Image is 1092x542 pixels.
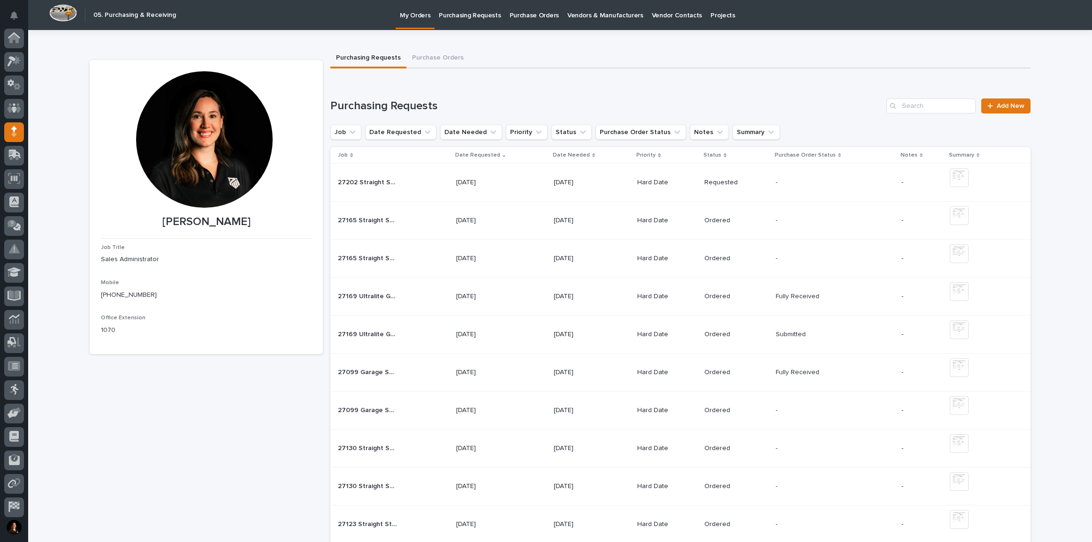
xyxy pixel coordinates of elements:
button: Status [551,125,592,140]
a: [PHONE_NUMBER] [101,292,157,298]
p: Status [703,150,721,160]
p: 27130 Straight Stair [338,481,398,490]
p: Purchase Order Status [775,150,836,160]
p: 1070 [101,325,312,335]
p: [DATE] [554,331,612,339]
p: [DATE] [456,444,515,452]
p: Date Requested [455,150,500,160]
p: [DATE] [456,217,515,225]
p: [DATE] [554,444,612,452]
p: - [776,215,779,225]
p: Hard Date [637,255,696,263]
span: Mobile [101,280,119,286]
p: Hard Date [637,406,696,414]
p: Hard Date [637,444,696,452]
p: - [901,369,942,376]
p: [DATE] [456,179,515,187]
p: [DATE] [554,255,612,263]
p: - [901,179,942,187]
a: Add New [981,98,1031,113]
button: Priority [506,125,548,140]
p: Ordered [704,217,763,225]
h2: 05. Purchasing & Receiving [93,11,176,19]
p: Fully Received [776,291,821,301]
button: Purchase Orders [406,49,469,68]
p: Requested [704,179,763,187]
p: - [901,444,942,452]
p: Priority [636,150,656,160]
p: Hard Date [637,482,696,490]
p: [DATE] [554,482,612,490]
p: - [776,519,779,528]
p: Notes [901,150,917,160]
p: 27130 Straight Stair [338,443,398,452]
p: Ordered [704,406,763,414]
p: [DATE] [554,217,612,225]
p: Ordered [704,444,763,452]
p: Ordered [704,331,763,339]
p: - [776,253,779,263]
p: 27165 Straight Stair [338,215,398,225]
tr: 27169 Ultralite Gantry Crane27169 Ultralite Gantry Crane [DATE][DATE]Hard DateOrderedFully Receiv... [330,278,1031,316]
p: [DATE] [456,255,515,263]
p: Ordered [704,369,763,376]
span: Office Extension [101,315,145,321]
p: - [776,443,779,452]
p: 27099 Garage Series Crane [338,367,398,376]
p: Ordered [704,520,763,528]
p: Submitted [776,329,808,339]
button: Purchase Order Status [596,125,686,140]
button: Purchasing Requests [330,49,406,68]
p: [DATE] [456,369,515,376]
p: Fully Received [776,367,821,376]
tr: 27165 Straight Stair27165 Straight Stair [DATE][DATE]Hard DateOrdered-- - [330,240,1031,278]
tr: 27169 Ultralite Gantry Crane27169 Ultralite Gantry Crane [DATE][DATE]Hard DateOrderedSubmittedSub... [330,316,1031,354]
p: 27099 Garage Series Crane [338,405,398,414]
p: - [901,217,942,225]
p: Hard Date [637,331,696,339]
p: - [776,481,779,490]
p: [PERSON_NAME] [101,215,312,229]
span: Add New [997,103,1024,109]
p: [DATE] [456,406,515,414]
p: Job [338,150,348,160]
p: Hard Date [637,179,696,187]
p: [DATE] [456,293,515,301]
p: [DATE] [456,482,515,490]
p: Ordered [704,293,763,301]
tr: 27099 Garage Series Crane27099 Garage Series Crane [DATE][DATE]Hard DateOrderedFully ReceivedFull... [330,354,1031,391]
button: users-avatar [4,518,24,537]
p: Ordered [704,255,763,263]
p: 27123 Straight Stair [338,519,398,528]
tr: 27099 Garage Series Crane27099 Garage Series Crane [DATE][DATE]Hard DateOrdered-- - [330,391,1031,429]
p: Hard Date [637,293,696,301]
p: - [901,255,942,263]
button: Job [330,125,361,140]
p: [DATE] [554,520,612,528]
p: - [901,331,942,339]
p: [DATE] [554,369,612,376]
p: 27169 Ultralite Gantry Crane [338,291,398,301]
p: Hard Date [637,217,696,225]
p: [DATE] [554,293,612,301]
p: Sales Administrator [101,255,312,264]
p: [DATE] [554,406,612,414]
div: Notifications [12,11,24,26]
input: Search [886,98,976,113]
p: [DATE] [456,331,515,339]
tr: 27202 Straight Stair27202 Straight Stair [DATE][DATE]Hard DateRequested-- - [330,164,1031,202]
button: Notifications [4,6,24,25]
p: - [776,405,779,414]
h1: Purchasing Requests [330,99,883,113]
tr: 27130 Straight Stair27130 Straight Stair [DATE][DATE]Hard DateOrdered-- - [330,467,1031,505]
p: Ordered [704,482,763,490]
p: Summary [949,150,974,160]
button: Date Needed [440,125,502,140]
p: - [901,520,942,528]
tr: 27165 Straight Stair27165 Straight Stair [DATE][DATE]Hard DateOrdered-- - [330,202,1031,240]
p: Hard Date [637,520,696,528]
p: - [901,482,942,490]
p: Hard Date [637,369,696,376]
p: [DATE] [456,520,515,528]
